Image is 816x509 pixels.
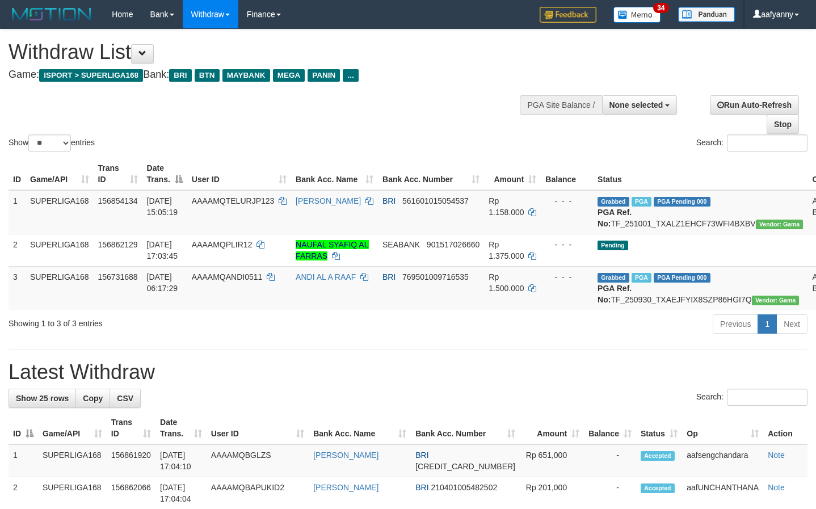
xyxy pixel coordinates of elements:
[313,483,378,492] a: [PERSON_NAME]
[727,389,807,406] input: Search:
[192,240,253,249] span: AAAAMQPLIR12
[682,412,763,444] th: Op: activate to sort column ascending
[763,412,807,444] th: Action
[613,7,661,23] img: Button%20Memo.svg
[147,240,178,260] span: [DATE] 17:03:45
[593,158,807,190] th: Status
[415,451,428,460] span: BRI
[415,483,428,492] span: BRI
[9,266,26,310] td: 3
[545,271,588,283] div: - - -
[636,412,682,444] th: Status: activate to sort column ascending
[489,240,524,260] span: Rp 1.375.000
[584,444,636,477] td: -
[520,95,602,115] div: PGA Site Balance /
[710,95,799,115] a: Run Auto-Refresh
[313,451,378,460] a: [PERSON_NAME]
[598,284,632,304] b: PGA Ref. No:
[713,314,758,334] a: Previous
[382,240,420,249] span: SEABANK
[752,296,800,305] span: Vendor URL: https://trx31.1velocity.biz
[727,134,807,152] input: Search:
[598,197,629,207] span: Grabbed
[94,158,142,190] th: Trans ID: activate to sort column ascending
[767,115,799,134] a: Stop
[28,134,71,152] select: Showentries
[382,272,396,281] span: BRI
[9,389,76,408] a: Show 25 rows
[602,95,678,115] button: None selected
[584,412,636,444] th: Balance: activate to sort column ascending
[682,444,763,477] td: aafsengchandara
[343,69,358,82] span: ...
[632,273,651,283] span: Marked by aafromsomean
[38,412,107,444] th: Game/API: activate to sort column ascending
[598,273,629,283] span: Grabbed
[540,7,596,23] img: Feedback.jpg
[83,394,103,403] span: Copy
[402,272,469,281] span: Copy 769501009716535 to clipboard
[273,69,305,82] span: MEGA
[26,158,94,190] th: Game/API: activate to sort column ascending
[192,272,263,281] span: AAAAMQANDI0511
[768,483,785,492] a: Note
[641,451,675,461] span: Accepted
[9,412,38,444] th: ID: activate to sort column descending
[98,240,138,249] span: 156862129
[16,394,69,403] span: Show 25 rows
[758,314,777,334] a: 1
[155,444,207,477] td: [DATE] 17:04:10
[654,197,710,207] span: PGA Pending
[541,158,593,190] th: Balance
[756,220,804,229] span: Vendor URL: https://trx31.1velocity.biz
[489,196,524,217] span: Rp 1.158.000
[9,69,533,81] h4: Game: Bank:
[411,412,520,444] th: Bank Acc. Number: activate to sort column ascending
[147,196,178,217] span: [DATE] 15:05:19
[696,134,807,152] label: Search:
[520,412,584,444] th: Amount: activate to sort column ascending
[484,158,541,190] th: Amount: activate to sort column ascending
[9,313,331,329] div: Showing 1 to 3 of 3 entries
[142,158,187,190] th: Date Trans.: activate to sort column descending
[402,196,469,205] span: Copy 561601015054537 to clipboard
[169,69,191,82] span: BRI
[609,100,663,110] span: None selected
[98,272,138,281] span: 156731688
[768,451,785,460] a: Note
[38,444,107,477] td: SUPERLIGA168
[107,444,155,477] td: 156861920
[296,272,356,281] a: ANDI AL A RAAF
[431,483,497,492] span: Copy 210401005482502 to clipboard
[545,195,588,207] div: - - -
[593,190,807,234] td: TF_251001_TXALZ1EHCF73WFI4BXBV
[9,41,533,64] h1: Withdraw List
[207,412,309,444] th: User ID: activate to sort column ascending
[641,483,675,493] span: Accepted
[378,158,484,190] th: Bank Acc. Number: activate to sort column ascending
[696,389,807,406] label: Search:
[296,196,361,205] a: [PERSON_NAME]
[39,69,143,82] span: ISPORT > SUPERLIGA168
[309,412,411,444] th: Bank Acc. Name: activate to sort column ascending
[75,389,110,408] a: Copy
[187,158,291,190] th: User ID: activate to sort column ascending
[9,134,95,152] label: Show entries
[147,272,178,293] span: [DATE] 06:17:29
[98,196,138,205] span: 156854134
[593,266,807,310] td: TF_250930_TXAEJFYIX8SZP86HGI7Q
[26,266,94,310] td: SUPERLIGA168
[489,272,524,293] span: Rp 1.500.000
[296,240,368,260] a: NAUFAL SYAFIQ AL FARRAS
[9,158,26,190] th: ID
[26,190,94,234] td: SUPERLIGA168
[207,444,309,477] td: AAAAMQBGLZS
[9,444,38,477] td: 1
[107,412,155,444] th: Trans ID: activate to sort column ascending
[291,158,378,190] th: Bank Acc. Name: activate to sort column ascending
[382,196,396,205] span: BRI
[678,7,735,22] img: panduan.png
[632,197,651,207] span: Marked by aafsengchandara
[520,444,584,477] td: Rp 651,000
[192,196,275,205] span: AAAAMQTELURJP123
